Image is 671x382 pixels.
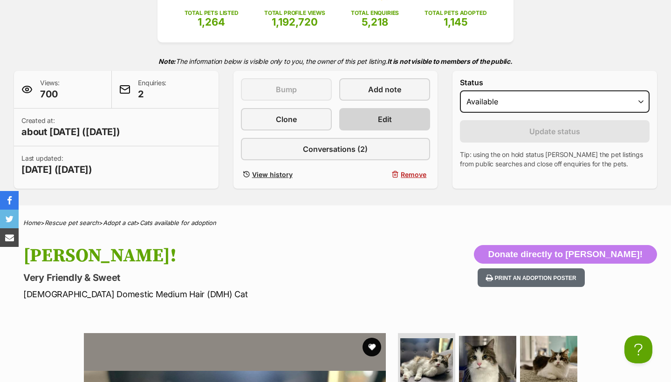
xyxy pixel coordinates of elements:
p: Enquiries: [138,78,166,101]
span: Conversations (2) [303,143,368,155]
span: 2 [138,88,166,101]
span: View history [252,170,293,179]
span: 1,145 [444,16,468,28]
span: Bump [276,84,297,95]
span: [DATE] ([DATE]) [21,163,92,176]
button: Bump [241,78,332,101]
p: The information below is visible only to you, the owner of this pet listing. [14,52,657,71]
span: 5,218 [362,16,388,28]
a: Rescue pet search [45,219,99,226]
span: Remove [401,170,426,179]
span: 700 [40,88,60,101]
span: 1,264 [198,16,225,28]
p: Created at: [21,116,120,138]
strong: Note: [158,57,176,65]
p: TOTAL PROFILE VIEWS [264,9,325,17]
span: Update status [529,126,580,137]
a: Edit [339,108,430,130]
span: Add note [368,84,401,95]
p: Very Friendly & Sweet [23,271,409,284]
span: 1,192,720 [272,16,318,28]
a: Conversations (2) [241,138,431,160]
p: TOTAL PETS LISTED [185,9,239,17]
label: Status [460,78,650,87]
iframe: Help Scout Beacon - Open [624,335,652,363]
button: Print an adoption poster [478,268,585,287]
a: Adopt a cat [103,219,136,226]
a: View history [241,168,332,181]
p: [DEMOGRAPHIC_DATA] Domestic Medium Hair (DMH) Cat [23,288,409,300]
span: Clone [276,114,297,125]
p: TOTAL ENQUIRIES [351,9,399,17]
p: Tip: using the on hold status [PERSON_NAME] the pet listings from public searches and close off e... [460,150,650,169]
p: TOTAL PETS ADOPTED [425,9,486,17]
button: Update status [460,120,650,143]
a: Add note [339,78,430,101]
button: Donate directly to [PERSON_NAME]! [474,245,657,264]
span: Edit [378,114,392,125]
button: favourite [363,338,381,356]
button: Remove [339,168,430,181]
p: Last updated: [21,154,92,176]
h1: [PERSON_NAME]! [23,245,409,266]
strong: It is not visible to members of the public. [387,57,513,65]
span: about [DATE] ([DATE]) [21,125,120,138]
a: Home [23,219,41,226]
p: Views: [40,78,60,101]
a: Clone [241,108,332,130]
a: Cats available for adoption [140,219,216,226]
